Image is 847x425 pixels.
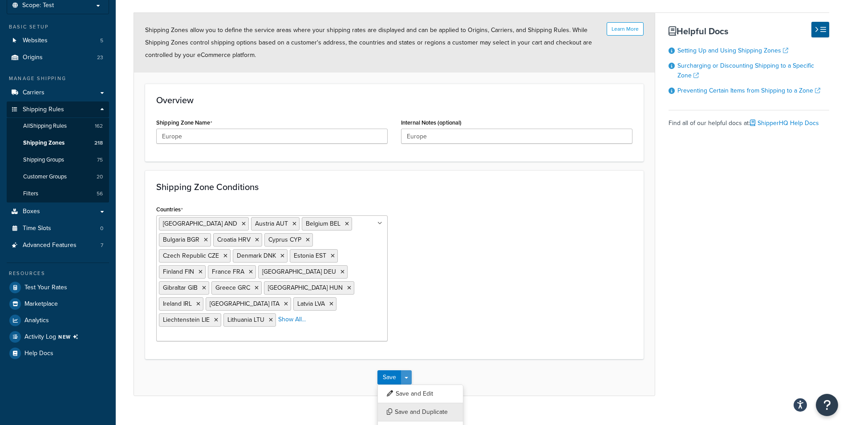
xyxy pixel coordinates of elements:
span: Carriers [23,89,45,97]
label: Internal Notes (optional) [401,119,462,126]
span: Denmark DNK [237,251,276,260]
span: Shipping Groups [23,156,64,164]
span: Bulgaria BGR [163,235,199,244]
span: 23 [97,54,103,61]
a: Carriers [7,85,109,101]
a: Activity LogNEW [7,329,109,345]
span: Help Docs [24,350,53,357]
a: Setting Up and Using Shipping Zones [677,46,788,55]
li: Shipping Groups [7,152,109,168]
span: 7 [101,242,103,249]
span: Latvia LVA [297,299,325,308]
span: Finland FIN [163,267,194,276]
span: Greece GRC [215,283,250,292]
li: Advanced Features [7,237,109,254]
li: [object Object] [7,329,109,345]
span: Customer Groups [23,173,67,181]
div: Manage Shipping [7,75,109,82]
a: Help Docs [7,345,109,361]
h3: Helpful Docs [669,26,829,36]
li: Shipping Zones [7,135,109,151]
li: Origins [7,49,109,66]
span: Liechtenstein LIE [163,315,210,324]
label: Countries [156,206,183,213]
button: Save [377,370,401,385]
div: Basic Setup [7,23,109,31]
span: Croatia HRV [217,235,251,244]
span: NEW [58,333,82,340]
a: Shipping Zones218 [7,135,109,151]
span: 56 [97,190,103,198]
h3: Shipping Zone Conditions [156,182,632,192]
span: France FRA [212,267,244,276]
a: ShipperHQ Help Docs [750,118,819,128]
button: Hide Help Docs [811,22,829,37]
span: All Shipping Rules [23,122,67,130]
span: Test Your Rates [24,284,67,291]
span: Analytics [24,317,49,324]
span: 75 [97,156,103,164]
li: Time Slots [7,220,109,237]
button: Learn More [607,22,644,36]
span: [GEOGRAPHIC_DATA] ITA [210,299,280,308]
label: Shipping Zone Name [156,119,212,126]
li: Websites [7,32,109,49]
span: 218 [94,139,103,147]
li: Customer Groups [7,169,109,185]
a: Show All... [278,315,306,324]
span: Marketplace [24,300,58,308]
span: Ireland IRL [163,299,192,308]
li: Shipping Rules [7,101,109,203]
a: Time Slots0 [7,220,109,237]
a: Preventing Certain Items from Shipping to a Zone [677,86,820,95]
button: Save and Edit [377,385,463,403]
span: Gibraltar GIB [163,283,198,292]
span: 20 [97,173,103,181]
a: Shipping Groups75 [7,152,109,168]
span: 0 [100,225,103,232]
a: Websites5 [7,32,109,49]
span: Advanced Features [23,242,77,249]
a: Marketplace [7,296,109,312]
span: [GEOGRAPHIC_DATA] HUN [268,283,343,292]
span: Cyprus CYP [268,235,301,244]
span: Websites [23,37,48,45]
button: Open Resource Center [816,394,838,416]
span: Filters [23,190,38,198]
button: Save and Duplicate [377,403,463,421]
span: Austria AUT [255,219,288,228]
span: 162 [95,122,103,130]
a: Boxes [7,203,109,220]
span: [GEOGRAPHIC_DATA] DEU [262,267,336,276]
div: Find all of our helpful docs at: [669,110,829,130]
span: Origins [23,54,43,61]
span: Time Slots [23,225,51,232]
span: Estonia EST [294,251,326,260]
a: Filters56 [7,186,109,202]
a: Analytics [7,312,109,328]
span: Scope: Test [22,2,54,9]
span: Shipping Zones allow you to define the service areas where your shipping rates are displayed and ... [145,25,592,60]
span: Activity Log [24,331,82,343]
span: [GEOGRAPHIC_DATA] AND [163,219,237,228]
a: Customer Groups20 [7,169,109,185]
span: Lithuania LTU [227,315,264,324]
span: Belgium BEL [306,219,340,228]
a: Advanced Features7 [7,237,109,254]
span: 5 [100,37,103,45]
a: Origins23 [7,49,109,66]
li: Filters [7,186,109,202]
a: AllShipping Rules162 [7,118,109,134]
span: Boxes [23,208,40,215]
a: Surcharging or Discounting Shipping to a Specific Zone [677,61,814,80]
span: Czech Republic CZE [163,251,219,260]
a: Shipping Rules [7,101,109,118]
span: Shipping Rules [23,106,64,113]
a: Test Your Rates [7,279,109,295]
